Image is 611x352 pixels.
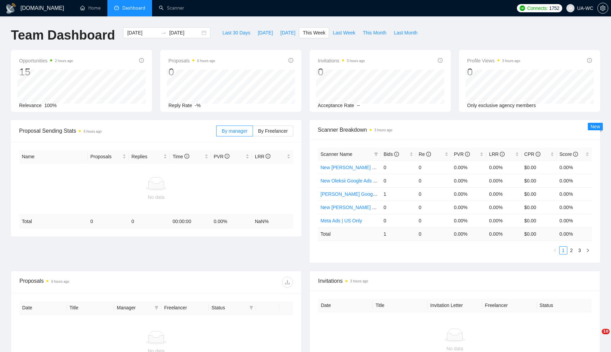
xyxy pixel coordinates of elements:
[321,165,538,170] a: New [PERSON_NAME] Facebook Ads Other Specific - [GEOGRAPHIC_DATA]|[GEOGRAPHIC_DATA]
[19,150,88,163] th: Name
[467,57,520,65] span: Profile Views
[55,59,73,63] time: 2 hours ago
[359,27,390,38] button: This Month
[347,59,365,63] time: 3 hours ago
[252,215,293,228] td: NaN %
[277,27,299,38] button: [DATE]
[129,215,170,228] td: 0
[416,227,451,240] td: 0
[153,303,160,313] span: filter
[549,4,560,12] span: 1752
[154,306,159,310] span: filter
[591,124,600,129] span: New
[318,65,365,78] div: 0
[67,301,114,314] th: Title
[114,301,162,314] th: Manager
[451,201,486,214] td: 0.00%
[114,5,119,10] span: dashboard
[576,246,584,254] li: 3
[557,201,592,214] td: 0.00%
[129,150,170,163] th: Replies
[520,5,525,11] img: upwork-logo.png
[426,152,431,157] span: info-circle
[222,29,250,36] span: Last 30 Days
[394,152,399,157] span: info-circle
[19,57,73,65] span: Opportunities
[321,218,362,223] a: Meta Ads | US Only
[381,201,416,214] td: 0
[132,153,162,160] span: Replies
[597,5,608,11] a: setting
[551,246,559,254] li: Previous Page
[381,161,416,174] td: 0
[255,154,270,159] span: LRR
[374,128,392,132] time: 3 hours ago
[248,303,255,313] span: filter
[381,227,416,240] td: 1
[5,3,16,14] img: logo
[486,187,521,201] td: 0.00%
[258,29,273,36] span: [DATE]
[428,299,482,312] th: Invitation Letter
[168,57,215,65] span: Proposals
[117,304,152,311] span: Manager
[168,65,215,78] div: 0
[451,214,486,227] td: 0.00%
[522,201,557,214] td: $0.00
[329,27,359,38] button: Last Week
[557,227,592,240] td: 0.00 %
[197,59,215,63] time: 6 hours ago
[416,187,451,201] td: 0
[321,178,494,184] a: New Oleksii Google Ads Ecomm - [GEOGRAPHIC_DATA]|[GEOGRAPHIC_DATA]
[282,277,293,288] button: download
[384,151,399,157] span: Bids
[19,127,216,135] span: Proposal Sending Stats
[482,299,537,312] th: Freelancer
[584,246,592,254] button: right
[350,279,368,283] time: 3 hours ago
[170,215,211,228] td: 00:00:00
[127,29,158,36] input: Start date
[536,152,540,157] span: info-circle
[559,246,567,254] li: 1
[374,152,378,156] span: filter
[373,149,379,159] span: filter
[486,174,521,187] td: 0.00%
[537,299,592,312] th: Status
[173,154,189,159] span: Time
[465,152,470,157] span: info-circle
[416,174,451,187] td: 0
[557,161,592,174] td: 0.00%
[416,214,451,227] td: 0
[299,27,329,38] button: This Week
[211,215,252,228] td: 0.00 %
[522,161,557,174] td: $0.00
[318,277,592,285] span: Invitations
[419,151,431,157] span: Re
[586,248,590,252] span: right
[280,29,295,36] span: [DATE]
[51,280,69,283] time: 6 hours ago
[22,193,290,201] div: No data
[524,151,540,157] span: CPR
[88,215,129,228] td: 0
[318,227,381,240] td: Total
[139,58,144,63] span: info-circle
[451,161,486,174] td: 0.00%
[266,154,270,159] span: info-circle
[551,246,559,254] button: left
[573,152,578,157] span: info-circle
[567,246,576,254] li: 2
[225,154,229,159] span: info-circle
[602,329,610,334] span: 10
[373,299,427,312] th: Title
[486,227,521,240] td: 0.00 %
[357,103,360,108] span: --
[258,128,288,134] span: By Freelancer
[522,214,557,227] td: $0.00
[333,29,355,36] span: Last Week
[214,154,230,159] span: PVR
[381,174,416,187] td: 0
[19,103,42,108] span: Relevance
